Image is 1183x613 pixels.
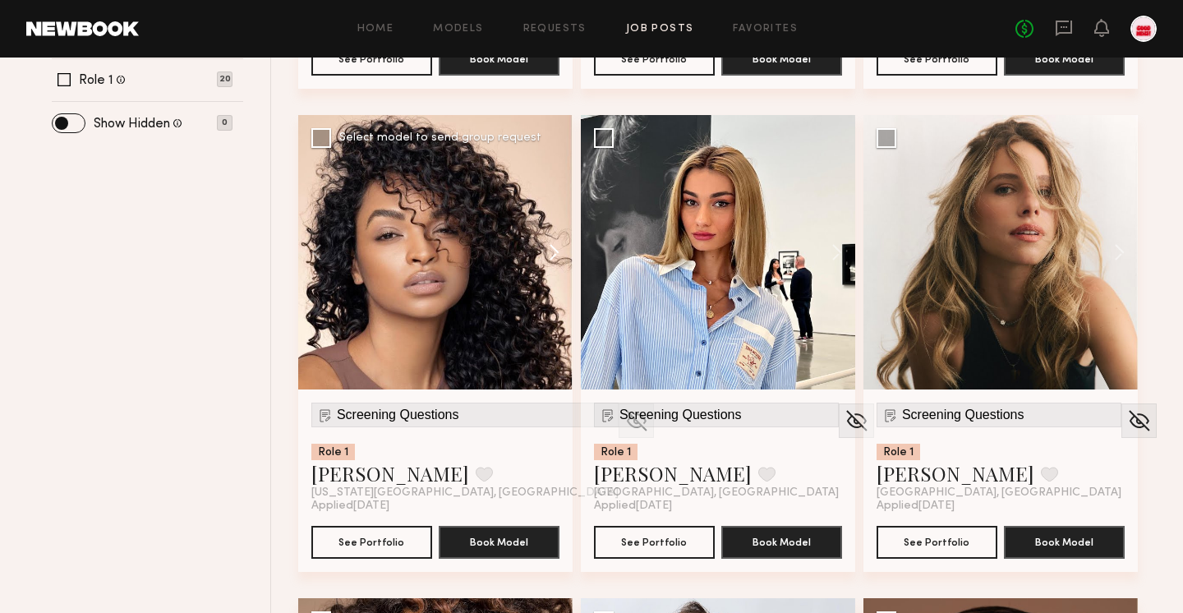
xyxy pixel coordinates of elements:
[311,43,432,76] button: See Portfolio
[721,534,842,548] a: Book Model
[594,460,752,486] a: [PERSON_NAME]
[217,71,232,87] p: 20
[311,460,469,486] a: [PERSON_NAME]
[217,115,232,131] p: 0
[877,500,1125,513] div: Applied [DATE]
[594,43,715,76] button: See Portfolio
[357,24,394,35] a: Home
[311,444,355,460] div: Role 1
[439,534,559,548] a: Book Model
[877,444,920,460] div: Role 1
[844,408,869,433] img: Unhide Model
[94,118,170,131] label: Show Hidden
[433,24,483,35] a: Models
[1004,51,1125,65] a: Book Model
[1004,526,1125,559] button: Book Model
[317,407,334,423] img: Submission Icon
[311,526,432,559] button: See Portfolio
[721,43,842,76] button: Book Model
[339,132,541,144] div: Select model to send group request
[1126,408,1152,433] img: Unhide Model
[600,407,616,423] img: Submission Icon
[877,486,1121,500] span: [GEOGRAPHIC_DATA], [GEOGRAPHIC_DATA]
[439,43,559,76] button: Book Model
[877,526,997,559] button: See Portfolio
[1004,43,1125,76] button: Book Model
[311,486,619,500] span: [US_STATE][GEOGRAPHIC_DATA], [GEOGRAPHIC_DATA]
[619,408,742,422] span: Screening Questions
[523,24,587,35] a: Requests
[882,407,899,423] img: Submission Icon
[1004,534,1125,548] a: Book Model
[721,51,842,65] a: Book Model
[721,526,842,559] button: Book Model
[594,526,715,559] button: See Portfolio
[79,74,113,87] label: Role 1
[439,51,559,65] a: Book Model
[311,500,559,513] div: Applied [DATE]
[733,24,798,35] a: Favorites
[626,24,694,35] a: Job Posts
[877,460,1034,486] a: [PERSON_NAME]
[337,408,459,422] span: Screening Questions
[594,500,842,513] div: Applied [DATE]
[594,444,638,460] div: Role 1
[594,486,839,500] span: [GEOGRAPHIC_DATA], [GEOGRAPHIC_DATA]
[877,43,997,76] button: See Portfolio
[902,408,1024,422] span: Screening Questions
[439,526,559,559] button: Book Model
